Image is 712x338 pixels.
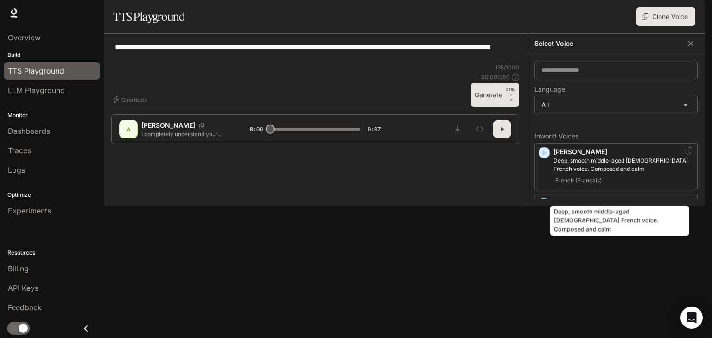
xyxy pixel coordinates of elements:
[684,147,693,154] button: Copy Voice ID
[553,156,693,173] p: Deep, smooth middle-aged male French voice. Composed and calm
[506,87,515,98] p: CTRL +
[113,7,185,26] h1: TTS Playground
[141,130,228,138] p: I completely understand your frustration with this situation. Let me look into your account detai...
[470,120,489,138] button: Inspect
[506,87,515,103] p: ⏎
[680,307,703,329] div: Open Intercom Messenger
[534,133,698,139] p: Inworld Voices
[550,206,689,236] div: Deep, smooth middle-aged [DEMOGRAPHIC_DATA] French voice. Composed and calm
[141,121,195,130] p: [PERSON_NAME]
[481,73,510,81] p: $ 0.001350
[121,122,136,137] div: A
[534,86,565,93] p: Language
[471,83,519,107] button: GenerateCTRL +⏎
[448,120,467,138] button: Download audio
[535,96,697,114] div: All
[553,147,693,156] p: [PERSON_NAME]
[636,7,695,26] button: Clone Voice
[368,125,381,134] span: 0:07
[111,92,151,107] button: Shortcuts
[195,123,208,128] button: Copy Voice ID
[495,63,519,71] p: 135 / 1000
[250,125,263,134] span: 0:00
[553,198,693,207] p: [PERSON_NAME]
[553,175,604,186] span: French (Français)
